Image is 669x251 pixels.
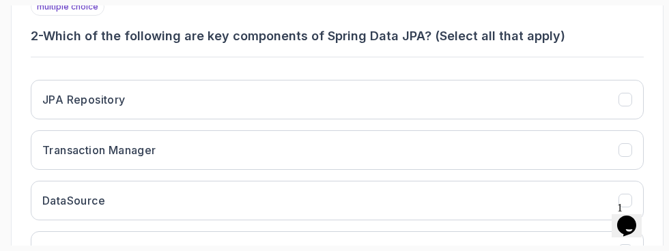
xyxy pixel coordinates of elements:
h3: 2 - Which of the following are key components of Spring Data JPA? (Select all that apply) [31,27,644,46]
h3: Transaction Manager [42,142,156,158]
button: DataSource [31,181,644,220]
button: JPA Repository [31,80,644,119]
h3: JPA Repository [42,91,126,108]
button: Transaction Manager [31,130,644,170]
h3: DataSource [42,192,105,209]
iframe: chat widget [612,196,655,237]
